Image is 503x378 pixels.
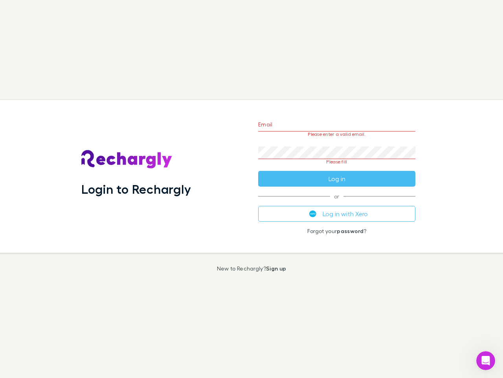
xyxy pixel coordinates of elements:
[309,210,316,217] img: Xero's logo
[258,206,415,222] button: Log in with Xero
[266,265,286,272] a: Sign up
[258,159,415,165] p: Please fill
[258,132,415,137] p: Please enter a valid email.
[217,265,286,272] p: New to Rechargly?
[476,351,495,370] iframe: Intercom live chat
[81,182,191,196] h1: Login to Rechargly
[81,150,173,169] img: Rechargly's Logo
[258,228,415,234] p: Forgot your ?
[258,171,415,187] button: Log in
[337,228,363,234] a: password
